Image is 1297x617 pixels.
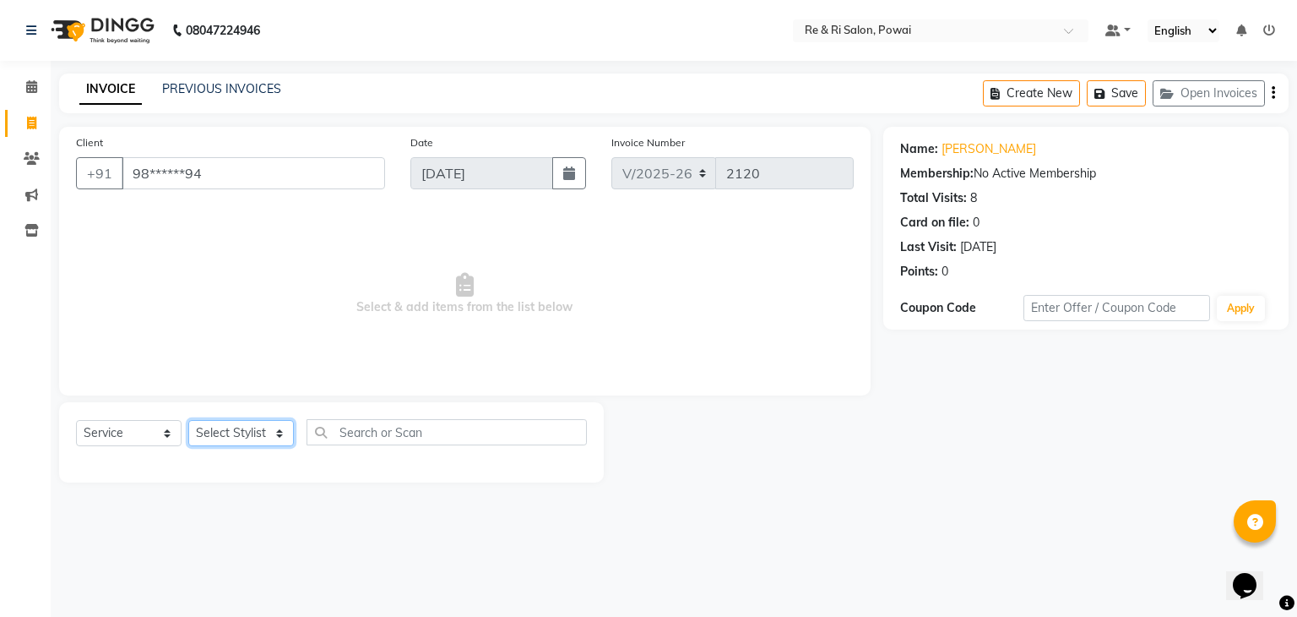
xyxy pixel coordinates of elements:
div: 0 [973,214,980,232]
img: logo [43,7,159,54]
div: 8 [970,189,977,207]
div: Coupon Code [900,299,1024,317]
iframe: chat widget [1226,549,1280,600]
button: Apply [1217,296,1265,321]
input: Search or Scan [307,419,587,445]
div: No Active Membership [900,165,1272,183]
div: Card on file: [900,214,969,232]
a: PREVIOUS INVOICES [162,81,281,96]
span: Select & add items from the list below [76,210,854,379]
a: [PERSON_NAME] [942,140,1036,158]
div: 0 [942,263,948,281]
button: Open Invoices [1153,80,1265,106]
label: Date [410,135,433,150]
div: Last Visit: [900,238,957,256]
button: +91 [76,157,123,189]
div: Total Visits: [900,189,967,207]
input: Search by Name/Mobile/Email/Code [122,157,385,189]
button: Create New [983,80,1080,106]
div: Membership: [900,165,974,183]
div: Name: [900,140,938,158]
input: Enter Offer / Coupon Code [1023,295,1209,321]
b: 08047224946 [186,7,260,54]
div: [DATE] [960,238,996,256]
label: Client [76,135,103,150]
a: INVOICE [79,74,142,105]
label: Invoice Number [611,135,685,150]
button: Save [1087,80,1146,106]
div: Points: [900,263,938,281]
